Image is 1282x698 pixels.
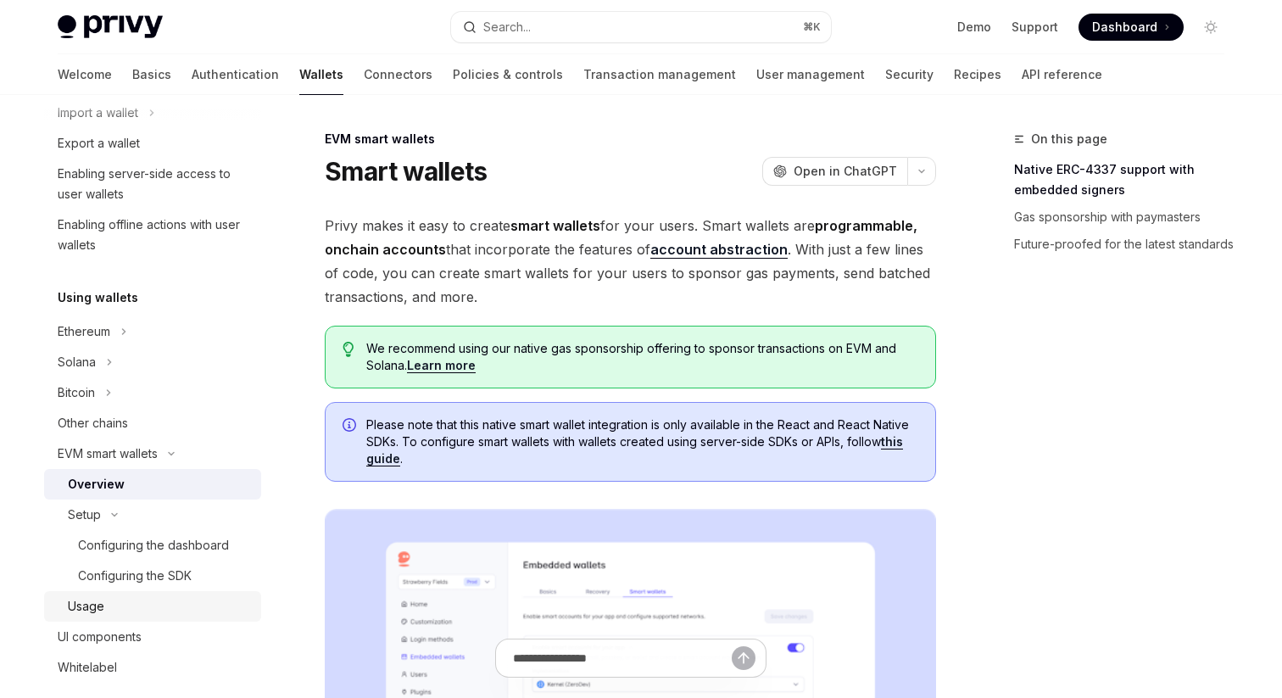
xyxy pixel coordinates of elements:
strong: smart wallets [510,217,600,234]
div: Configuring the dashboard [78,535,229,556]
button: Open in ChatGPT [762,157,907,186]
a: Dashboard [1079,14,1184,41]
a: Welcome [58,54,112,95]
a: Basics [132,54,171,95]
span: Open in ChatGPT [794,163,897,180]
button: Toggle dark mode [1197,14,1224,41]
a: Recipes [954,54,1001,95]
div: Enabling offline actions with user wallets [58,215,251,255]
button: Search...⌘K [451,12,831,42]
input: Ask a question... [513,639,732,677]
a: Demo [957,19,991,36]
div: Ethereum [58,321,110,342]
div: Enabling server-side access to user wallets [58,164,251,204]
button: EVM smart wallets [44,438,261,469]
div: Solana [58,352,96,372]
a: Native ERC-4337 support with embedded signers [1014,156,1238,204]
div: EVM smart wallets [325,131,936,148]
a: Export a wallet [44,128,261,159]
a: Configuring the SDK [44,561,261,591]
div: Configuring the SDK [78,566,192,586]
span: Please note that this native smart wallet integration is only available in the React and React Na... [366,416,918,467]
a: UI components [44,622,261,652]
a: Enabling offline actions with user wallets [44,209,261,260]
a: Wallets [299,54,343,95]
span: On this page [1031,129,1107,149]
a: Learn more [407,358,476,373]
a: Other chains [44,408,261,438]
a: API reference [1022,54,1102,95]
div: EVM smart wallets [58,444,158,464]
button: Send message [732,646,755,670]
a: account abstraction [650,241,788,259]
a: Future-proofed for the latest standards [1014,231,1238,258]
a: Configuring the dashboard [44,530,261,561]
div: Export a wallet [58,133,140,154]
a: Security [885,54,934,95]
span: Privy makes it easy to create for your users. Smart wallets are that incorporate the features of ... [325,214,936,309]
svg: Tip [343,342,354,357]
span: Dashboard [1092,19,1157,36]
button: Setup [44,500,261,530]
button: Solana [44,347,261,377]
a: Connectors [364,54,432,95]
div: UI components [58,627,142,647]
div: Search... [483,17,531,37]
a: Support [1012,19,1058,36]
div: Bitcoin [58,383,95,403]
a: Whitelabel [44,652,261,683]
h1: Smart wallets [325,156,487,187]
h5: Using wallets [58,288,138,308]
svg: Info [343,418,360,435]
a: Overview [44,469,261,500]
a: Enabling server-side access to user wallets [44,159,261,209]
a: User management [756,54,865,95]
a: Usage [44,591,261,622]
a: Policies & controls [453,54,563,95]
span: ⌘ K [803,20,821,34]
div: Other chains [58,413,128,433]
div: Setup [68,505,101,525]
button: Bitcoin [44,377,261,408]
img: light logo [58,15,163,39]
span: We recommend using our native gas sponsorship offering to sponsor transactions on EVM and Solana. [366,340,918,374]
div: Overview [68,474,125,494]
button: Ethereum [44,316,261,347]
div: Usage [68,596,104,617]
a: Authentication [192,54,279,95]
a: Transaction management [583,54,736,95]
a: Gas sponsorship with paymasters [1014,204,1238,231]
div: Whitelabel [58,657,117,678]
